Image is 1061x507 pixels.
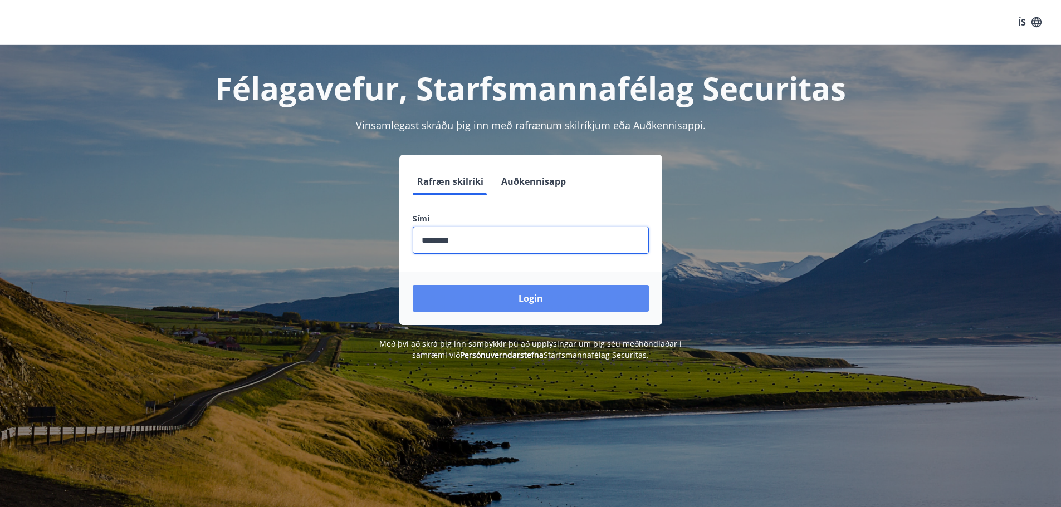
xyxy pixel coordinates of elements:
[143,67,918,109] h1: Félagavefur, Starfsmannafélag Securitas
[1012,12,1048,32] button: ÍS
[413,285,649,312] button: Login
[379,338,682,360] span: Með því að skrá þig inn samþykkir þú að upplýsingar um þig séu meðhöndlaðar í samræmi við Starfsm...
[497,168,570,195] button: Auðkennisapp
[413,168,488,195] button: Rafræn skilríki
[413,213,649,224] label: Sími
[460,350,544,360] a: Persónuverndarstefna
[356,119,706,132] span: Vinsamlegast skráðu þig inn með rafrænum skilríkjum eða Auðkennisappi.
